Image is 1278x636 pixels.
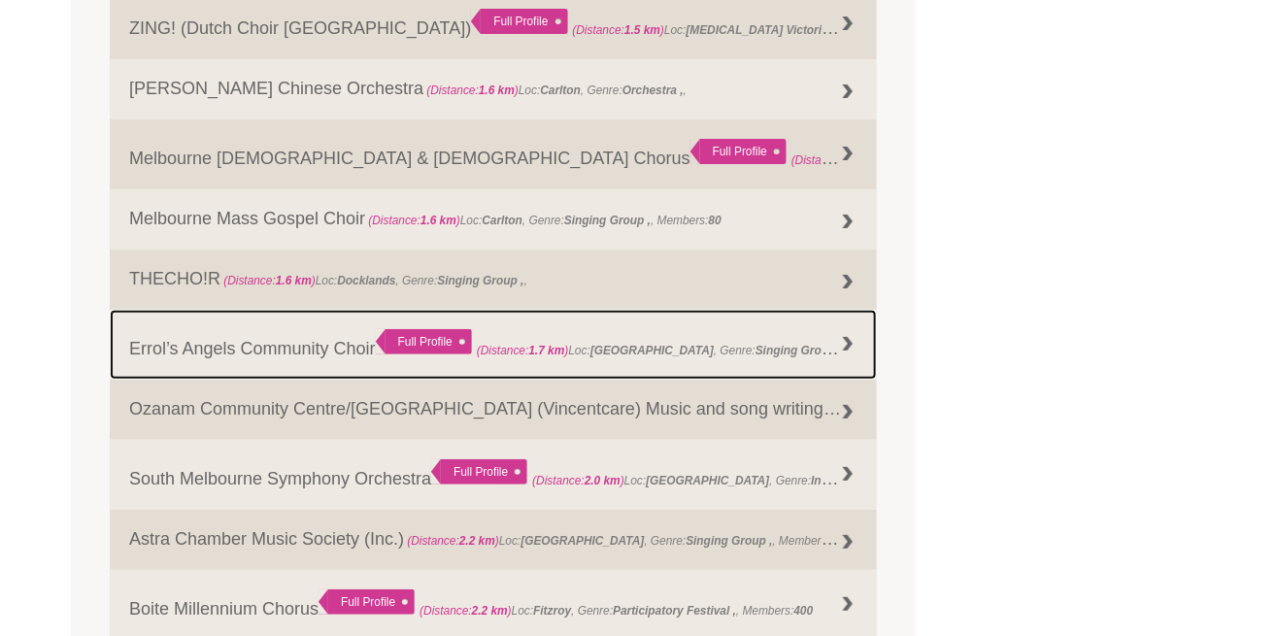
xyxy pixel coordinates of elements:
[533,604,571,618] strong: Fitzroy
[528,344,564,357] strong: 1.7 km
[337,274,395,287] strong: Docklands
[482,214,522,227] strong: Carlton
[368,214,460,227] span: (Distance: )
[223,274,316,287] span: (Distance: )
[423,84,687,97] span: Loc: , Genre: ,
[791,149,884,168] span: (Distance: )
[431,459,527,485] div: Full Profile
[110,59,877,119] a: [PERSON_NAME] Chinese Orchestra (Distance:1.6 km)Loc:Carlton, Genre:Orchestra ,,
[532,474,624,487] span: (Distance: )
[404,529,933,549] span: Loc: , Genre: , Members:
[319,589,415,615] div: Full Profile
[709,214,722,227] strong: 80
[459,534,495,548] strong: 2.2 km
[110,119,877,189] a: Melbourne [DEMOGRAPHIC_DATA] & [DEMOGRAPHIC_DATA] Chorus Full Profile (Distance:1.6 km)Loc:, Genre:,
[573,23,665,37] span: (Distance: )
[110,250,877,310] a: THECHO!R (Distance:1.6 km)Loc:Docklands, Genre:Singing Group ,,
[477,344,569,357] span: (Distance: )
[376,329,472,354] div: Full Profile
[365,214,722,227] span: Loc: , Genre: , Members:
[585,474,621,487] strong: 2.0 km
[477,339,913,358] span: Loc: , Genre: , Members:
[622,84,684,97] strong: Orchestra ,
[110,510,877,570] a: Astra Chamber Music Society (Inc.) (Distance:2.2 km)Loc:[GEOGRAPHIC_DATA], Genre:Singing Group ,,...
[407,534,499,548] span: (Distance: )
[420,604,512,618] span: (Distance: )
[472,604,508,618] strong: 2.2 km
[437,274,523,287] strong: Singing Group ,
[540,84,581,97] strong: Carlton
[756,339,842,358] strong: Singing Group ,
[420,604,813,618] span: Loc: , Genre: , Members:
[276,274,312,287] strong: 1.6 km
[811,469,925,488] strong: Instrumental Group ,
[110,189,877,250] a: Melbourne Mass Gospel Choir (Distance:1.6 km)Loc:Carlton, Genre:Singing Group ,, Members:80
[110,440,877,510] a: South Melbourne Symphony Orchestra Full Profile (Distance:2.0 km)Loc:[GEOGRAPHIC_DATA], Genre:Ins...
[220,274,527,287] span: Loc: , Genre: ,
[791,149,1101,168] span: Loc: , Genre: ,
[573,18,1180,38] span: Loc: , Genre: ,
[690,139,787,164] div: Full Profile
[687,18,1048,38] strong: [MEDICAL_DATA] Victoria, [STREET_ADDRESS][PERSON_NAME]
[471,9,567,34] div: Full Profile
[532,469,927,488] span: Loc: , Genre: ,
[686,534,772,548] strong: Singing Group ,
[420,214,456,227] strong: 1.6 km
[110,310,877,380] a: Errol’s Angels Community Choir Full Profile (Distance:1.7 km)Loc:[GEOGRAPHIC_DATA], Genre:Singing...
[426,84,519,97] span: (Distance: )
[624,23,660,37] strong: 1.5 km
[613,604,736,618] strong: Participatory Festival ,
[646,474,769,487] strong: [GEOGRAPHIC_DATA]
[479,84,515,97] strong: 1.6 km
[564,214,651,227] strong: Singing Group ,
[521,534,644,548] strong: [GEOGRAPHIC_DATA]
[110,380,877,440] a: Ozanam Community Centre/[GEOGRAPHIC_DATA] (Vincentcare) Music and song writing therapy groups
[794,604,814,618] strong: 400
[590,344,714,357] strong: [GEOGRAPHIC_DATA]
